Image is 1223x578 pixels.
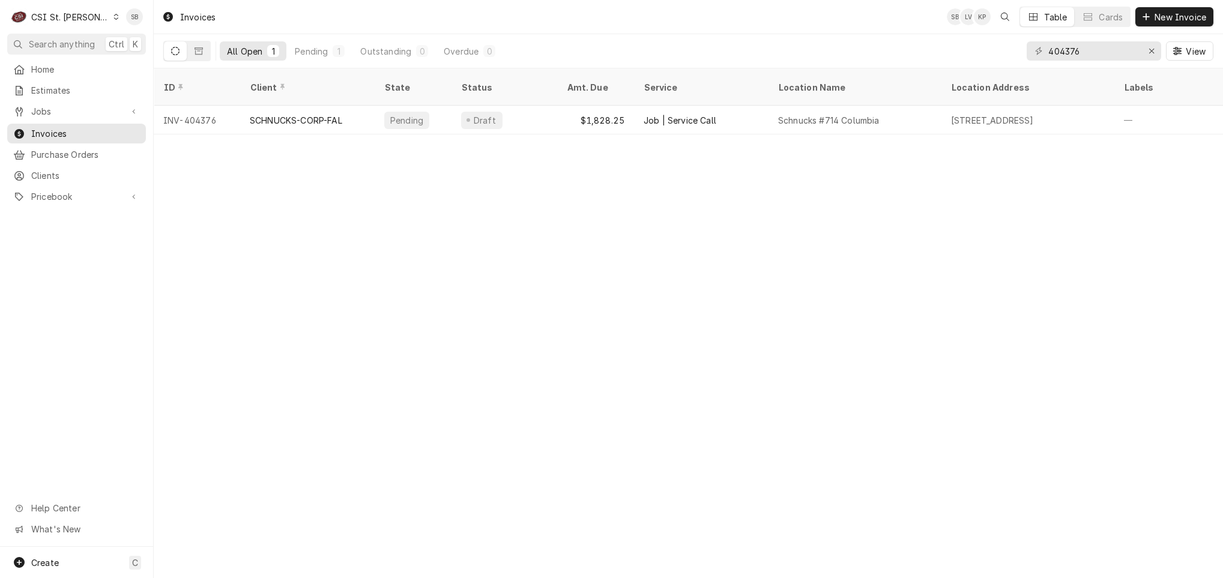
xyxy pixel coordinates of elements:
button: View [1166,41,1213,61]
button: Search anythingCtrlK [7,34,146,55]
div: SB [126,8,143,25]
span: Estimates [31,84,140,97]
span: New Invoice [1152,11,1209,23]
div: Overdue [444,45,479,58]
div: Table [1044,11,1067,23]
div: 0 [486,45,493,58]
div: SB [947,8,964,25]
span: Help Center [31,502,139,514]
div: SCHNUCKS-CORP-FAL [250,114,342,127]
div: State [384,81,442,94]
div: $1,828.25 [557,106,634,134]
div: Location Address [951,81,1102,94]
a: Go to Jobs [7,101,146,121]
button: Erase input [1142,41,1161,61]
div: Schnucks #714 Columbia [778,114,880,127]
span: View [1183,45,1208,58]
a: Purchase Orders [7,145,146,164]
a: Estimates [7,80,146,100]
div: Location Name [778,81,929,94]
input: Keyword search [1048,41,1138,61]
div: Service [644,81,756,94]
span: What's New [31,523,139,535]
div: 1 [335,45,342,58]
div: Shayla Bell's Avatar [126,8,143,25]
div: CSI St. [PERSON_NAME] [31,11,109,23]
div: Status [461,81,545,94]
div: 0 [418,45,426,58]
div: Shayla Bell's Avatar [947,8,964,25]
div: C [11,8,28,25]
a: Go to What's New [7,519,146,539]
a: Clients [7,166,146,185]
span: C [132,556,138,569]
div: Pending [295,45,328,58]
span: Pricebook [31,190,122,203]
button: Open search [995,7,1015,26]
div: ID [163,81,228,94]
div: INV-404376 [154,106,240,134]
span: Jobs [31,105,122,118]
div: Kym Parson's Avatar [974,8,991,25]
span: Invoices [31,127,140,140]
span: Home [31,63,140,76]
div: Cards [1099,11,1123,23]
div: KP [974,8,991,25]
span: Clients [31,169,140,182]
div: Amt. Due [567,81,622,94]
div: LV [960,8,977,25]
div: Outstanding [360,45,411,58]
button: New Invoice [1135,7,1213,26]
div: CSI St. Louis's Avatar [11,8,28,25]
span: Ctrl [109,38,124,50]
div: Client [250,81,363,94]
div: All Open [227,45,262,58]
a: Go to Help Center [7,498,146,518]
span: Purchase Orders [31,148,140,161]
span: Search anything [29,38,95,50]
div: Lisa Vestal's Avatar [960,8,977,25]
div: Draft [472,114,498,127]
div: 1 [270,45,277,58]
span: K [133,38,138,50]
a: Go to Pricebook [7,187,146,206]
div: [STREET_ADDRESS] [951,114,1034,127]
span: Create [31,558,59,568]
a: Invoices [7,124,146,143]
div: Job | Service Call [644,114,716,127]
div: Pending [389,114,424,127]
a: Home [7,59,146,79]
